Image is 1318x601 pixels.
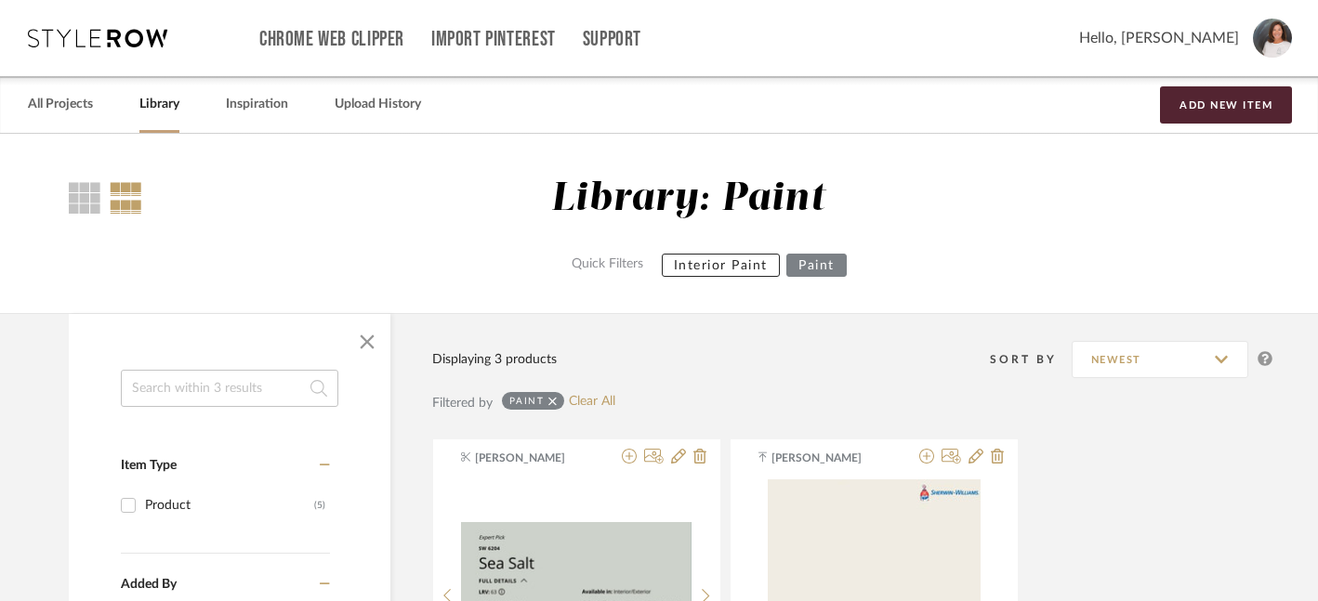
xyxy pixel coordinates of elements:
div: Filtered by [432,393,493,413]
div: (5) [314,490,325,520]
a: Chrome Web Clipper [259,32,404,47]
input: Search within 3 results [121,370,338,407]
div: Displaying 3 products [432,349,557,370]
img: avatar [1253,19,1292,58]
div: Paint [509,395,545,407]
span: Hello, [PERSON_NAME] [1079,27,1239,49]
a: Import Pinterest [431,32,556,47]
button: Close [349,323,386,360]
a: Clear All [569,394,615,410]
div: Library: Paint [551,176,825,223]
a: Upload History [335,92,421,117]
span: [PERSON_NAME] [771,450,889,466]
a: Inspiration [226,92,288,117]
div: Sort By [990,350,1072,369]
button: Interior Paint [662,254,780,277]
span: Item Type [121,459,177,472]
div: Product [145,490,314,520]
span: [PERSON_NAME] [475,450,592,466]
button: Add New Item [1160,86,1292,124]
a: Library [139,92,179,117]
span: Added By [121,578,177,591]
a: All Projects [28,92,93,117]
label: Quick Filters [560,254,654,277]
a: Support [583,32,641,47]
button: Paint [786,254,847,277]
